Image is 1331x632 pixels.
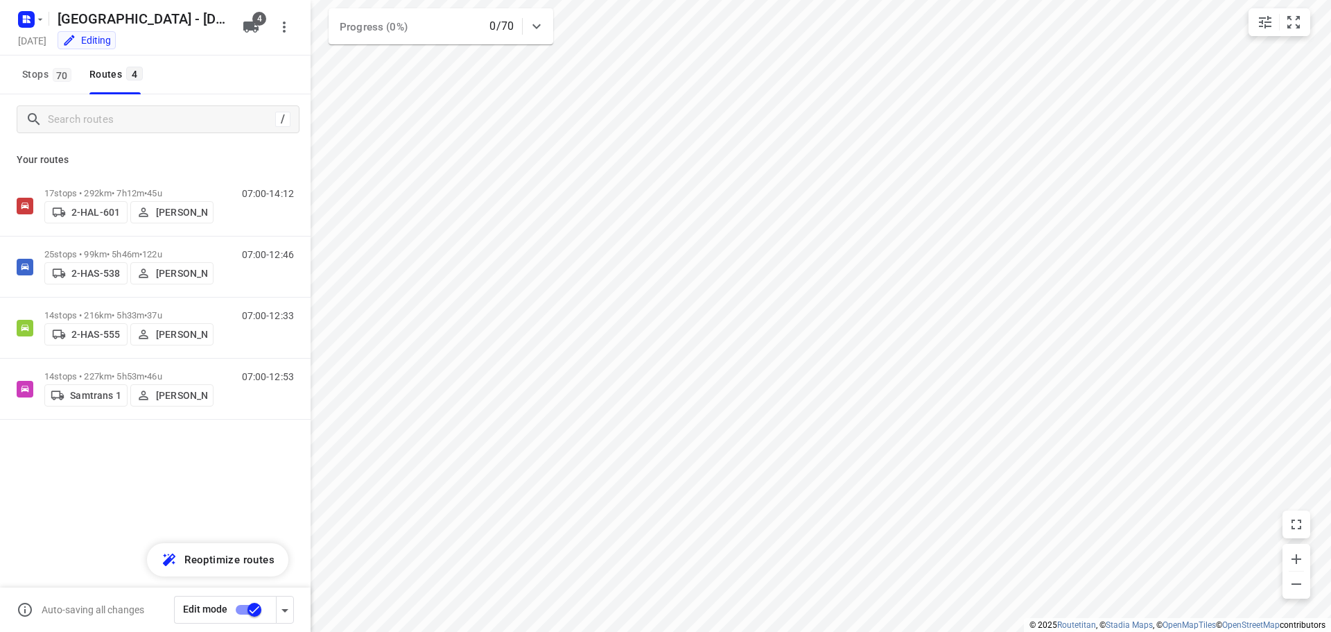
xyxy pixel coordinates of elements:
[71,207,120,218] p: 2-HAL-601
[62,33,111,47] div: Editing
[44,384,128,407] button: Samtrans 1
[340,21,408,33] span: Progress (0%)
[52,8,232,30] h5: [GEOGRAPHIC_DATA] - [DATE]
[147,371,162,382] span: 46u
[1280,8,1307,36] button: Fit zoom
[1222,620,1280,630] a: OpenStreetMap
[275,112,290,127] div: /
[142,249,162,259] span: 122u
[147,188,162,198] span: 45u
[1163,620,1216,630] a: OpenMapTiles
[242,371,294,382] p: 07:00-12:53
[184,551,275,569] span: Reoptimize routes
[44,249,214,259] p: 25 stops • 99km • 5h46m
[1251,8,1279,36] button: Map settings
[144,371,147,382] span: •
[44,262,128,284] button: 2-HAS-538
[242,188,294,199] p: 07:00-14:12
[156,390,207,401] p: [PERSON_NAME]
[329,8,553,44] div: Progress (0%)0/70
[126,67,143,80] span: 4
[237,13,265,41] button: 4
[89,66,147,83] div: Routes
[489,18,514,35] p: 0/70
[1249,8,1310,36] div: small contained button group
[130,201,214,223] button: [PERSON_NAME]
[70,390,121,401] p: Samtrans 1
[139,249,142,259] span: •
[53,68,71,82] span: 70
[22,66,76,83] span: Stops
[130,262,214,284] button: [PERSON_NAME]
[147,543,288,577] button: Reoptimize routes
[130,323,214,345] button: [PERSON_NAME]
[44,310,214,321] p: 14 stops • 216km • 5h33m
[277,601,293,618] div: Driver app settings
[242,249,294,260] p: 07:00-12:46
[44,201,128,223] button: 2-HAL-601
[1057,620,1096,630] a: Routetitan
[156,268,207,279] p: [PERSON_NAME]
[252,12,266,26] span: 4
[183,604,227,615] span: Edit mode
[44,323,128,345] button: 2-HAS-555
[44,371,214,382] p: 14 stops • 227km • 5h53m
[71,329,120,340] p: 2-HAS-555
[48,109,275,130] input: Search routes
[44,188,214,198] p: 17 stops • 292km • 7h12m
[144,188,147,198] span: •
[42,604,144,615] p: Auto-saving all changes
[71,268,120,279] p: 2-HAS-538
[17,153,294,167] p: Your routes
[156,329,207,340] p: [PERSON_NAME]
[242,310,294,321] p: 07:00-12:33
[156,207,207,218] p: [PERSON_NAME]
[1029,620,1325,630] li: © 2025 , © , © © contributors
[12,33,52,49] h5: [DATE]
[130,384,214,407] button: [PERSON_NAME]
[1106,620,1153,630] a: Stadia Maps
[144,310,147,321] span: •
[147,310,162,321] span: 37u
